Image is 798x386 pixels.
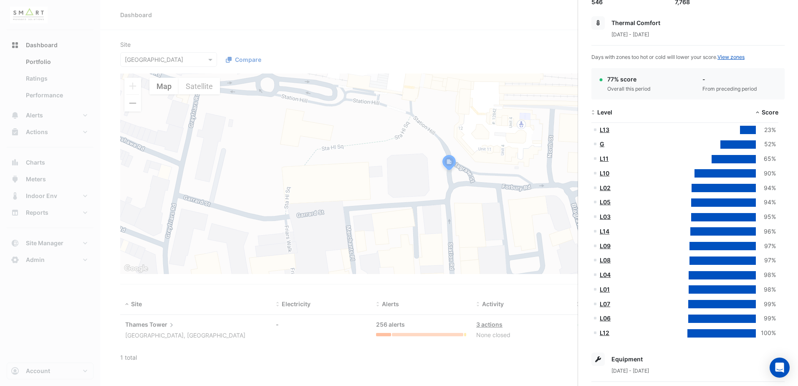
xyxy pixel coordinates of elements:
[756,140,776,149] div: 52%
[600,228,609,235] a: L14
[611,31,649,38] span: [DATE] - [DATE]
[756,125,776,135] div: 23%
[702,85,757,93] div: From preceding period
[597,109,612,116] span: Level
[591,54,745,60] span: Days with zones too hot or cold will lower your score.
[600,140,604,147] a: G
[600,300,610,307] a: L07
[600,286,610,293] a: L01
[600,256,611,264] a: L08
[756,328,776,338] div: 100%
[717,54,745,60] a: View zones
[600,315,611,322] a: L06
[756,183,776,193] div: 94%
[600,198,611,206] a: L05
[611,368,649,374] span: [DATE] - [DATE]
[770,358,790,378] div: Open Intercom Messenger
[607,85,651,93] div: Overall this period
[756,227,776,236] div: 96%
[756,198,776,207] div: 94%
[600,242,611,249] a: L09
[702,75,757,84] div: -
[762,109,778,116] span: Score
[600,170,609,177] a: L10
[756,256,776,265] div: 97%
[600,184,611,191] a: L02
[600,213,611,220] a: L03
[611,19,660,26] span: Thermal Comfort
[607,75,651,84] div: 77% score
[756,300,776,309] div: 99%
[611,356,643,363] span: Equipment
[600,329,609,336] a: L12
[600,271,611,278] a: L04
[756,154,776,164] div: 65%
[756,285,776,295] div: 98%
[600,155,609,162] a: L11
[756,212,776,222] div: 95%
[756,169,776,178] div: 90%
[756,270,776,280] div: 98%
[756,314,776,323] div: 99%
[756,241,776,251] div: 97%
[600,126,609,133] a: L13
